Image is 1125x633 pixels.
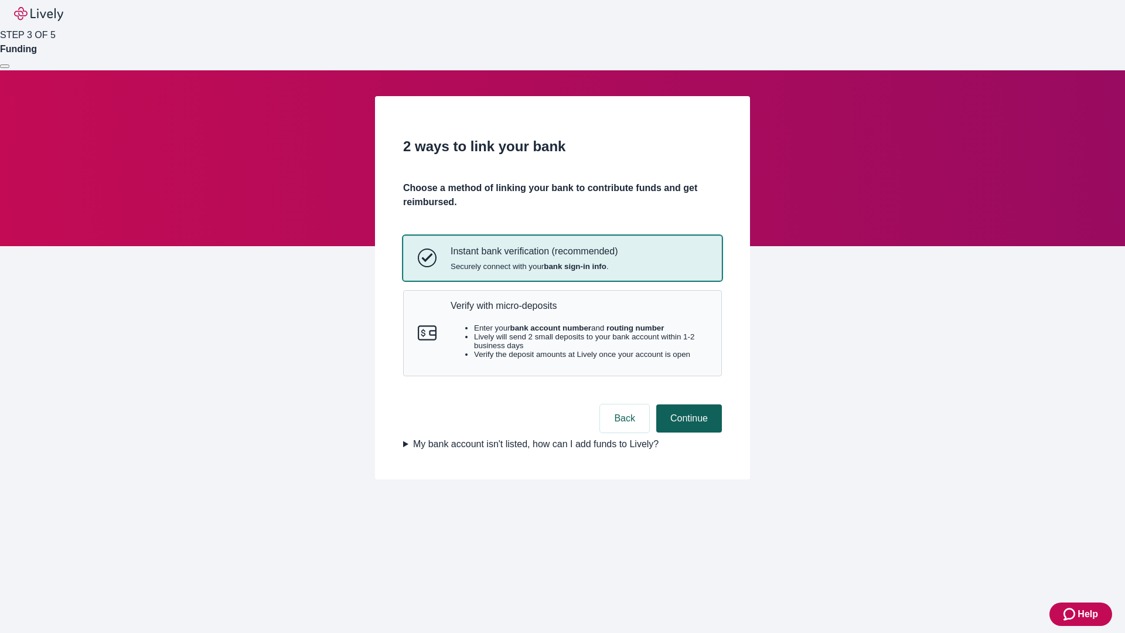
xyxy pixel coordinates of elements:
svg: Micro-deposits [418,324,437,342]
p: Verify with micro-deposits [451,300,707,311]
button: Continue [656,404,722,433]
button: Back [600,404,649,433]
span: Help [1078,607,1098,621]
button: Instant bank verificationInstant bank verification (recommended)Securely connect with yourbank si... [404,236,721,280]
strong: bank account number [510,324,592,332]
li: Lively will send 2 small deposits to your bank account within 1-2 business days [474,332,707,350]
h4: Choose a method of linking your bank to contribute funds and get reimbursed. [403,181,722,209]
strong: bank sign-in info [544,262,606,271]
svg: Zendesk support icon [1063,607,1078,621]
img: Lively [14,7,63,21]
span: Securely connect with your . [451,262,618,271]
strong: routing number [606,324,664,332]
button: Micro-depositsVerify with micro-depositsEnter yourbank account numberand routing numberLively wil... [404,291,721,376]
p: Instant bank verification (recommended) [451,246,618,257]
li: Enter your and [474,324,707,332]
li: Verify the deposit amounts at Lively once your account is open [474,350,707,359]
summary: My bank account isn't listed, how can I add funds to Lively? [403,437,722,451]
svg: Instant bank verification [418,249,437,267]
h2: 2 ways to link your bank [403,136,722,157]
button: Zendesk support iconHelp [1049,603,1112,626]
